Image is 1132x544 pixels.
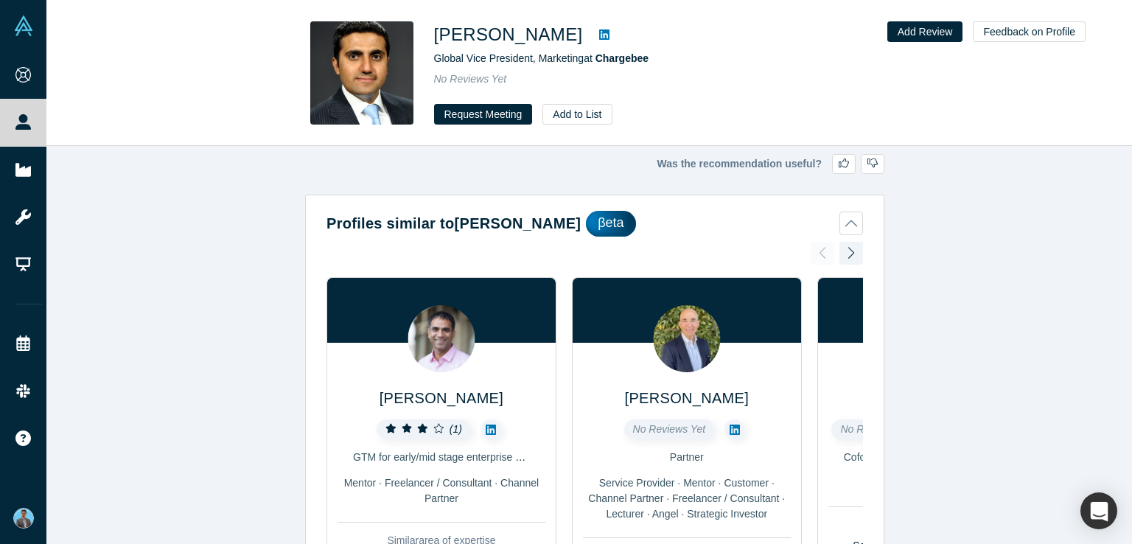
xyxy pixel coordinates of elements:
[633,423,706,435] span: No Reviews Yet
[353,451,755,463] span: GTM for early/mid stage enterprise software/SaaS (Dev Tools, Cloud Infra, Security, etc)
[586,211,635,237] div: βeta
[670,451,704,463] span: Partner
[625,390,749,406] a: [PERSON_NAME]
[408,305,475,372] img: Dhruv Gupta's Profile Image
[305,154,884,174] div: Was the recommendation useful?
[380,390,503,406] a: [PERSON_NAME]
[840,423,913,435] span: No Reviews Yet
[13,508,34,529] img: Akshay Panse's Account
[653,305,720,372] img: Andrew Miller's Profile Image
[828,475,1036,491] div: VC · Mentor · Angel
[434,21,583,48] h1: [PERSON_NAME]
[338,475,545,506] div: Mentor · Freelancer / Consultant · Channel Partner
[828,517,1036,533] div: Similar area of expertise
[595,52,649,64] a: Chargebee
[326,211,863,237] button: Profiles similar to[PERSON_NAME]βeta
[973,21,1086,42] button: Feedback on Profile
[310,21,413,125] img: Ajay Manglani's Profile Image
[450,423,462,435] i: ( 1 )
[583,475,791,522] div: Service Provider · Mentor · Customer · Channel Partner · Freelancer / Consultant · Lecturer · Ang...
[434,73,507,85] span: No Reviews Yet
[326,212,581,234] h2: Profiles similar to [PERSON_NAME]
[887,21,963,42] button: Add Review
[434,52,649,64] span: Global Vice President, Marketing at
[13,15,34,36] img: Alchemist Vault Logo
[434,104,533,125] button: Request Meeting
[542,104,612,125] button: Add to List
